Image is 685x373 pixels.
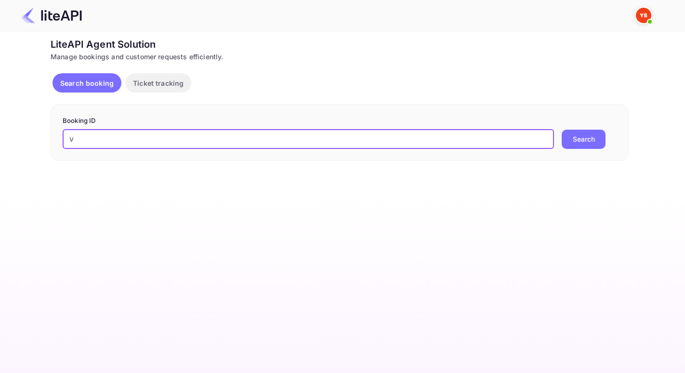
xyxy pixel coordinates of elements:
[51,52,629,62] div: Manage bookings and customer requests efficiently.
[63,130,554,149] input: Enter Booking ID (e.g., 63782194)
[21,8,82,23] img: LiteAPI Logo
[636,8,651,23] img: Yandex Support
[562,130,606,149] button: Search
[60,78,114,88] p: Search booking
[51,37,629,52] div: LiteAPI Agent Solution
[63,116,617,126] p: Booking ID
[133,78,184,88] p: Ticket tracking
